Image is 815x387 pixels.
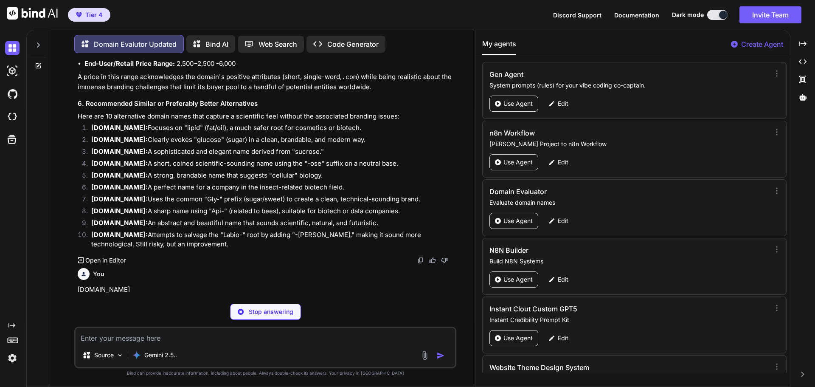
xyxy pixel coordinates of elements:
h3: N8N Builder [489,245,683,255]
p: Use Agent [503,158,533,167]
mn: 500 [182,59,194,68]
img: icon [436,351,445,360]
p: Use Agent [503,217,533,225]
button: premiumTier 4 [68,8,110,22]
p: Use Agent [503,275,533,284]
p: Edit [558,275,568,284]
p: System prompts (rules) for your vibe coding co-captain. [489,81,767,90]
p: Edit [558,99,568,108]
span: Discord Support [553,11,601,19]
p: Use Agent [503,334,533,342]
img: Gemini 2.5 Pro [132,351,141,359]
img: dislike [441,257,448,264]
li: Uses the common "Gly-" prefix (sugar/sweet) to create a clean, technical-sounding brand. [84,195,455,206]
h6: You [93,270,104,278]
strong: [DOMAIN_NAME]: [91,124,148,132]
img: settings [5,351,20,365]
span: Documentation [614,11,659,19]
li: Focuses on "lipid" (fat/oil), a much safer root for cosmetics or biotech. [84,123,455,135]
mo: , [180,59,182,68]
h3: Instant Clout Custom GPT5 [489,304,683,314]
p: Open in Editor [85,256,126,265]
p: Edit [558,217,568,225]
strong: [DOMAIN_NAME]: [91,195,148,203]
strong: [DOMAIN_NAME]: [91,183,148,191]
p: Use Agent [503,99,533,108]
strong: [DOMAIN_NAME]: [91,147,148,155]
h3: Gen Agent [489,69,683,79]
p: Instant Credibility Prompt Kit [489,316,767,324]
img: attachment [420,350,430,360]
li: A strong, brandable name that suggests "cellular" biology. [84,171,455,183]
button: Discord Support [553,11,601,20]
img: like [429,257,436,264]
li: Clearly evokes "glucose" (sugar) in a clean, brandable, and modern way. [84,135,455,147]
button: Invite Team [739,6,801,23]
li: A perfect name for a company in the insect-related biotech field. [84,183,455,195]
p: Edit [558,158,568,167]
p: Edit [558,334,568,342]
p: Create Agent [741,39,783,49]
p: Here are 10 alternative domain names that capture a scientific feel without the associated brandi... [78,112,455,121]
li: A sharp name using "Api-" (related to bees), suitable for biotech or data companies. [84,206,455,218]
button: My agents [482,39,516,55]
img: cloudideIcon [5,110,20,124]
img: copy [417,257,424,264]
strong: [DOMAIN_NAME]: [91,159,148,167]
p: Bind can provide inaccurate information, including about people. Always double-check its answers.... [74,370,456,376]
h3: n8n Workflow [489,128,683,138]
li: A short, coined scientific-sounding name using the "-ose" suffix on a neutral base. [84,159,455,171]
mn: 2 [177,59,180,68]
strong: [DOMAIN_NAME]: [91,136,148,144]
p: Build N8N Systems [489,257,767,266]
p: Gemini 2.5.. [144,351,177,359]
strong: End-User/Retail Price Range: [84,59,175,68]
mo: − [194,59,197,68]
annotation: 2,500 - [197,59,219,68]
p: Stop answering [249,308,293,316]
img: Bind AI [7,7,58,20]
p: Code Generator [327,39,379,49]
h3: Domain Evaluator [489,186,683,197]
li: 6,000 [84,59,455,69]
img: darkAi-studio [5,64,20,78]
p: Bind AI [205,39,228,49]
span: Tier 4 [85,11,102,19]
strong: [DOMAIN_NAME]: [91,231,148,239]
li: A sophisticated and elegant name derived from "sucrose." [84,147,455,159]
span: Dark mode [672,11,704,19]
p: [DOMAIN_NAME] [78,285,455,295]
button: Documentation [614,11,659,20]
strong: [DOMAIN_NAME]: [91,219,148,227]
li: Attempts to salvage the "Labio-" root by adding "-[PERSON_NAME]," making it sound more technologi... [84,230,455,249]
p: Domain Evalutor Updated [94,39,177,49]
p: Evaluate domain names [489,198,767,207]
h3: 6. Recommended Similar or Preferably Better Alternatives [78,99,455,109]
img: darkChat [5,41,20,55]
li: An abstract and beautiful name that sounds scientific, natural, and futuristic. [84,218,455,230]
img: Pick Models [116,352,124,359]
code: .com [342,74,357,81]
img: premium [76,12,82,17]
p: Web Search [259,39,297,49]
h3: Website Theme Design System [489,362,683,373]
strong: [DOMAIN_NAME]: [91,207,148,215]
p: A price in this range acknowledges the domain's positive attributes (short, single-word, ) while ... [78,72,455,92]
strong: [DOMAIN_NAME]: [91,171,148,179]
p: [PERSON_NAME] Project to n8n Workflow [489,140,767,148]
img: githubDark [5,87,20,101]
p: Source [94,351,114,359]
